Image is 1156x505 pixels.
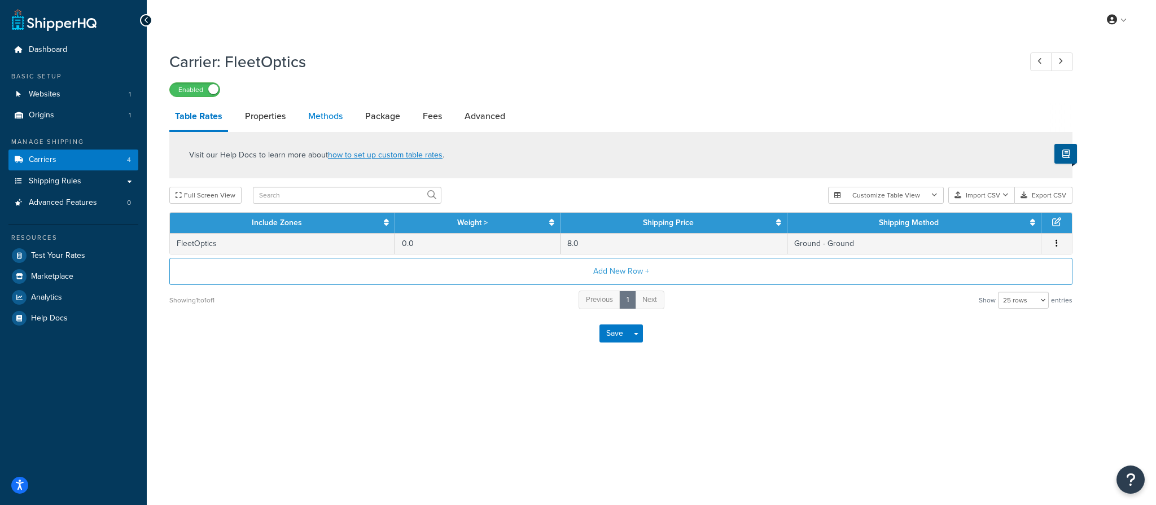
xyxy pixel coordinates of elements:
[252,217,302,229] a: Include Zones
[8,192,138,213] li: Advanced Features
[253,187,441,204] input: Search
[1051,292,1072,308] span: entries
[170,233,395,254] td: FleetOptics
[8,150,138,170] li: Carriers
[8,266,138,287] a: Marketplace
[635,291,664,309] a: Next
[31,272,73,282] span: Marketplace
[1054,144,1077,164] button: Show Help Docs
[31,314,68,323] span: Help Docs
[169,292,214,308] div: Showing 1 to 1 of 1
[599,324,630,342] button: Save
[8,72,138,81] div: Basic Setup
[169,258,1072,285] button: Add New Row +
[787,233,1041,254] td: Ground - Ground
[29,155,56,165] span: Carriers
[948,187,1015,204] button: Import CSV
[31,293,62,302] span: Analytics
[8,84,138,105] li: Websites
[127,155,131,165] span: 4
[457,217,488,229] a: Weight >
[169,187,242,204] button: Full Screen View
[8,308,138,328] a: Help Docs
[8,150,138,170] a: Carriers4
[239,103,291,130] a: Properties
[8,287,138,308] a: Analytics
[579,291,620,309] a: Previous
[828,187,944,204] button: Customize Table View
[1051,52,1073,71] a: Next Record
[129,111,131,120] span: 1
[642,294,657,305] span: Next
[561,233,787,254] td: 8.0
[1015,187,1072,204] button: Export CSV
[459,103,511,130] a: Advanced
[8,84,138,105] a: Websites1
[8,137,138,147] div: Manage Shipping
[129,90,131,99] span: 1
[29,177,81,186] span: Shipping Rules
[303,103,348,130] a: Methods
[8,245,138,266] a: Test Your Rates
[879,217,939,229] a: Shipping Method
[127,198,131,208] span: 0
[8,105,138,126] li: Origins
[170,83,220,96] label: Enabled
[29,45,67,55] span: Dashboard
[979,292,996,308] span: Show
[29,198,97,208] span: Advanced Features
[31,251,85,261] span: Test Your Rates
[189,149,444,161] p: Visit our Help Docs to learn more about .
[29,90,60,99] span: Websites
[1030,52,1052,71] a: Previous Record
[8,105,138,126] a: Origins1
[8,39,138,60] a: Dashboard
[328,149,443,161] a: how to set up custom table rates
[395,233,561,254] td: 0.0
[643,217,694,229] a: Shipping Price
[417,103,448,130] a: Fees
[169,51,1009,73] h1: Carrier: FleetOptics
[8,233,138,243] div: Resources
[169,103,228,132] a: Table Rates
[29,111,54,120] span: Origins
[360,103,406,130] a: Package
[619,291,636,309] a: 1
[8,171,138,192] a: Shipping Rules
[586,294,613,305] span: Previous
[8,192,138,213] a: Advanced Features0
[1116,466,1145,494] button: Open Resource Center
